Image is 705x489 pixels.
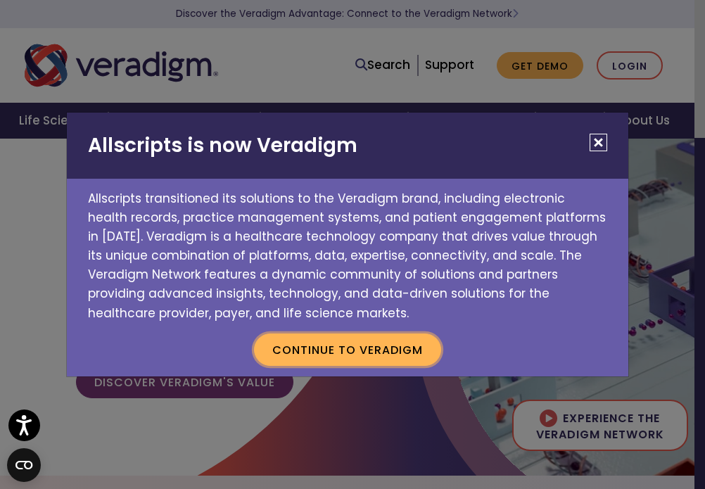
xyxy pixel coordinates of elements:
[67,179,628,323] p: Allscripts transitioned its solutions to the Veradigm brand, including electronic health records,...
[67,113,628,179] h2: Allscripts is now Veradigm
[435,388,688,472] iframe: Drift Chat Widget
[590,134,607,151] button: Close
[254,334,441,366] button: Continue to Veradigm
[7,448,41,482] button: Open CMP widget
